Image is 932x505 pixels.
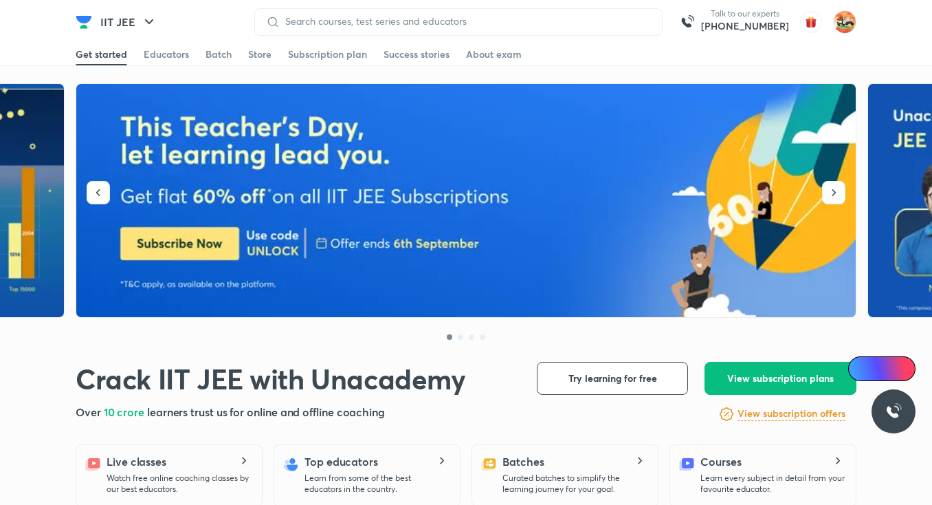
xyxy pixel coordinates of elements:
[502,473,647,495] p: Curated batches to simplify the learning journey for your goal.
[537,362,688,395] button: Try learning for free
[466,43,522,65] a: About exam
[737,407,845,421] h6: View subscription offers
[76,405,104,419] span: Over
[466,47,522,61] div: About exam
[701,8,789,19] p: Talk to our experts
[288,43,367,65] a: Subscription plan
[700,453,741,470] h5: Courses
[76,14,92,30] img: Company Logo
[104,405,147,419] span: 10 crore
[700,473,845,495] p: Learn every subject in detail from your favourite educator.
[885,403,902,420] img: ttu
[568,372,657,385] span: Try learning for free
[701,19,789,33] a: [PHONE_NUMBER]
[856,363,867,374] img: Icon
[304,453,378,470] h5: Top educators
[206,47,232,61] div: Batch
[107,453,166,470] h5: Live classes
[248,47,271,61] div: Store
[871,363,907,374] span: Ai Doubts
[248,43,271,65] a: Store
[280,16,651,27] input: Search courses, test series and educators
[502,453,544,470] h5: Batches
[147,405,385,419] span: learners trust us for online and offline coaching
[674,8,701,36] img: call-us
[206,43,232,65] a: Batch
[704,362,856,395] button: View subscription plans
[727,372,834,385] span: View subscription plans
[144,43,189,65] a: Educators
[384,47,450,61] div: Success stories
[76,43,127,65] a: Get started
[76,47,127,61] div: Get started
[92,8,166,36] button: IIT JEE
[800,11,822,33] img: avatar
[737,406,845,422] a: View subscription offers
[833,10,856,34] img: Aniket Kumar Barnwal
[304,473,449,495] p: Learn from some of the best educators in the country.
[288,47,367,61] div: Subscription plan
[76,362,466,396] h1: Crack IIT JEE with Unacademy
[384,43,450,65] a: Success stories
[107,473,251,495] p: Watch free online coaching classes by our best educators.
[848,356,916,381] a: Ai Doubts
[144,47,189,61] div: Educators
